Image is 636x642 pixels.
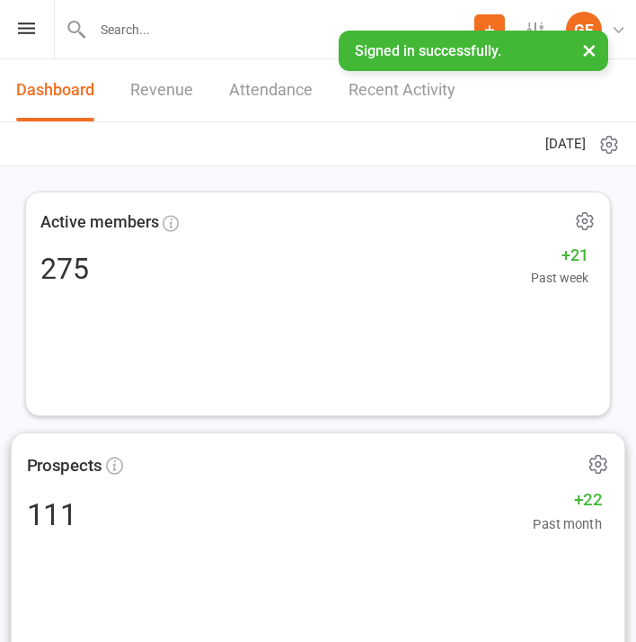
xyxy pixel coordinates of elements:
[533,486,602,513] span: +22
[545,133,586,155] span: [DATE]
[130,59,193,121] a: Revenue
[531,268,588,288] span: Past week
[229,59,313,121] a: Attendance
[531,243,588,269] span: +21
[27,451,102,478] span: Prospects
[566,12,602,48] div: GE
[16,59,94,121] a: Dashboard
[355,42,501,59] span: Signed in successfully.
[349,59,455,121] a: Recent Activity
[533,513,602,534] span: Past month
[40,210,159,236] span: Active members
[40,254,89,283] div: 275
[27,498,78,529] div: 111
[573,31,605,69] button: ×
[87,17,474,42] input: Search...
